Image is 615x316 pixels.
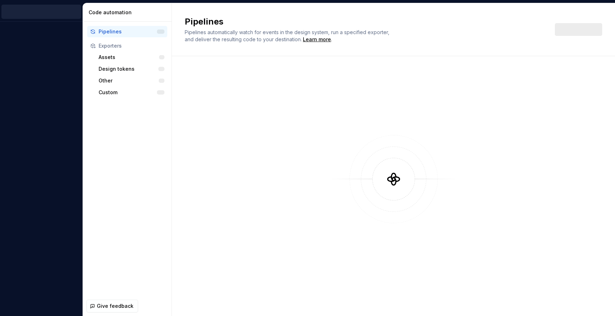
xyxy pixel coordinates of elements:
[99,65,158,73] div: Design tokens
[99,28,157,35] div: Pipelines
[96,52,167,63] button: Assets
[86,300,138,312] button: Give feedback
[185,29,391,42] span: Pipelines automatically watch for events in the design system, run a specified exporter, and deli...
[97,302,133,310] span: Give feedback
[185,16,546,27] h2: Pipelines
[96,75,167,86] button: Other
[303,36,331,43] a: Learn more
[99,42,164,49] div: Exporters
[87,26,167,37] button: Pipelines
[89,9,169,16] div: Code automation
[99,77,159,84] div: Other
[99,89,157,96] div: Custom
[302,37,332,42] span: .
[96,63,167,75] button: Design tokens
[96,87,167,98] button: Custom
[99,54,159,61] div: Assets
